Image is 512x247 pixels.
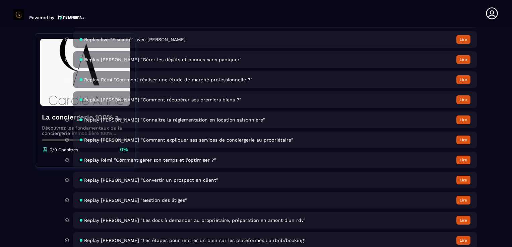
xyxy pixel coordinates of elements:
button: Lire [456,55,470,64]
img: logo [58,14,86,20]
p: 0/0 Chapitres [50,147,78,152]
button: Lire [456,75,470,84]
button: Lire [456,176,470,184]
p: Découvrez les fondamentaux de la conciergerie immobilière 100% automatisée. Cette formation est c... [42,125,128,136]
p: Powered by [29,15,54,20]
span: Replay [PERSON_NAME] "Convertir un prospect en client" [84,177,218,183]
p: 0% [120,146,128,153]
span: Replay [PERSON_NAME] "Les étapes pour rentrer un bien sur les plateformes : airbnb/booking" [84,238,306,243]
img: logo-branding [13,9,24,20]
button: Lire [456,35,470,44]
span: Replay [PERSON_NAME] "Connaitre la réglementation en location saisonnière" [84,117,265,122]
img: banner [40,39,130,106]
span: Replay [PERSON_NAME] "Gérer les dégâts et pannes sans paniquer" [84,57,242,62]
button: Lire [456,156,470,164]
span: Replay [PERSON_NAME] "Comment expliquer ses services de conciergerie au propriétaire" [84,137,293,143]
span: Replay live "Fiscalité" avec [PERSON_NAME] [84,37,186,42]
span: Replay [PERSON_NAME] "Les docs à demander au propriétaire, préparation en amont d'un rdv" [84,218,306,223]
button: Lire [456,95,470,104]
button: Lire [456,236,470,245]
button: Lire [456,216,470,225]
button: Lire [456,136,470,144]
h4: La conciergerie 100% automatisée [42,112,128,122]
button: Lire [456,115,470,124]
span: Replay [PERSON_NAME] "Gestion des litiges" [84,197,187,203]
span: Replay Rémi "Comment gérer son temps et l'optimiser ?" [84,157,216,163]
button: Lire [456,196,470,204]
span: Replay [PERSON_NAME] "Comment récupérer ses premiers biens ?" [84,97,241,102]
span: Replay Rémi "Comment réaliser une étude de marché professionnelle ?" [84,77,252,82]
